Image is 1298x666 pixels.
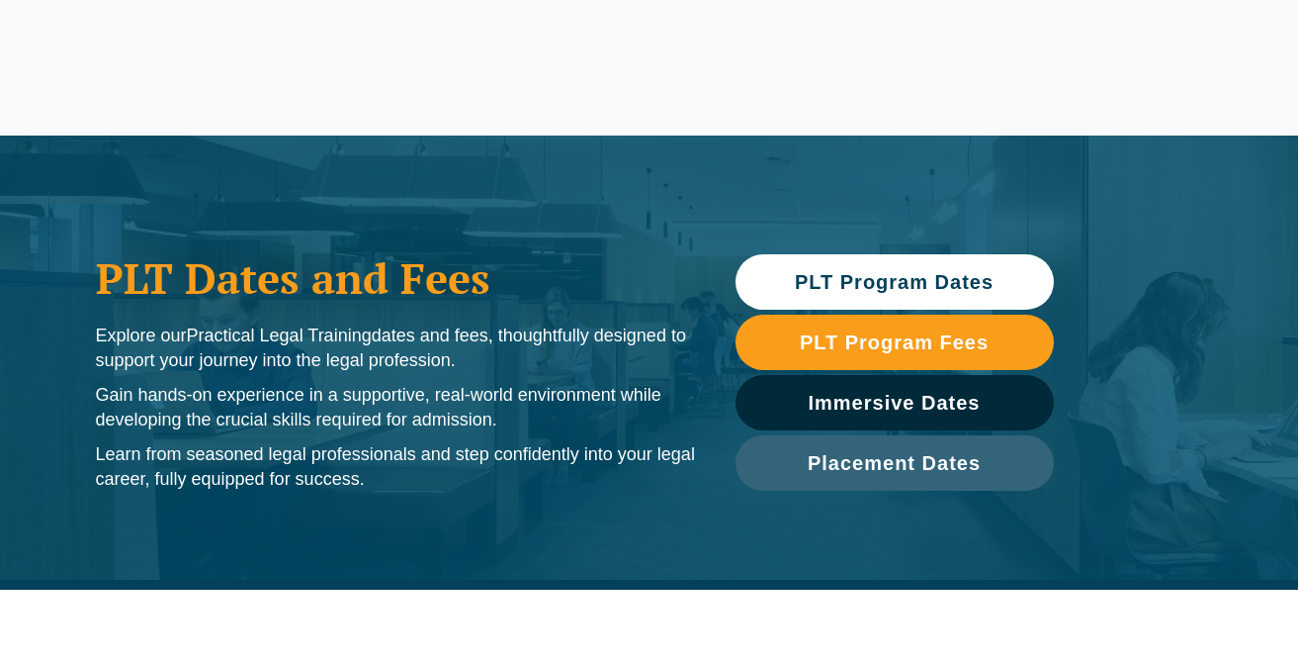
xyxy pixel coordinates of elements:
[736,375,1054,430] a: Immersive Dates
[809,393,981,413] span: Immersive Dates
[800,333,989,352] span: PLT Program Fees
[795,272,994,292] span: PLT Program Dates
[187,326,372,345] span: Practical Legal Training
[96,253,696,303] h1: PLT Dates and Fees
[96,383,696,432] p: Gain hands-on experience in a supportive, real-world environment while developing the crucial ski...
[96,324,696,373] p: Explore our dates and fees, thoughtfully designed to support your journey into the legal profession.
[736,315,1054,370] a: PLT Program Fees
[736,254,1054,310] a: PLT Program Dates
[96,442,696,492] p: Learn from seasoned legal professionals and step confidently into your legal career, fully equipp...
[736,435,1054,491] a: Placement Dates
[808,453,981,473] span: Placement Dates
